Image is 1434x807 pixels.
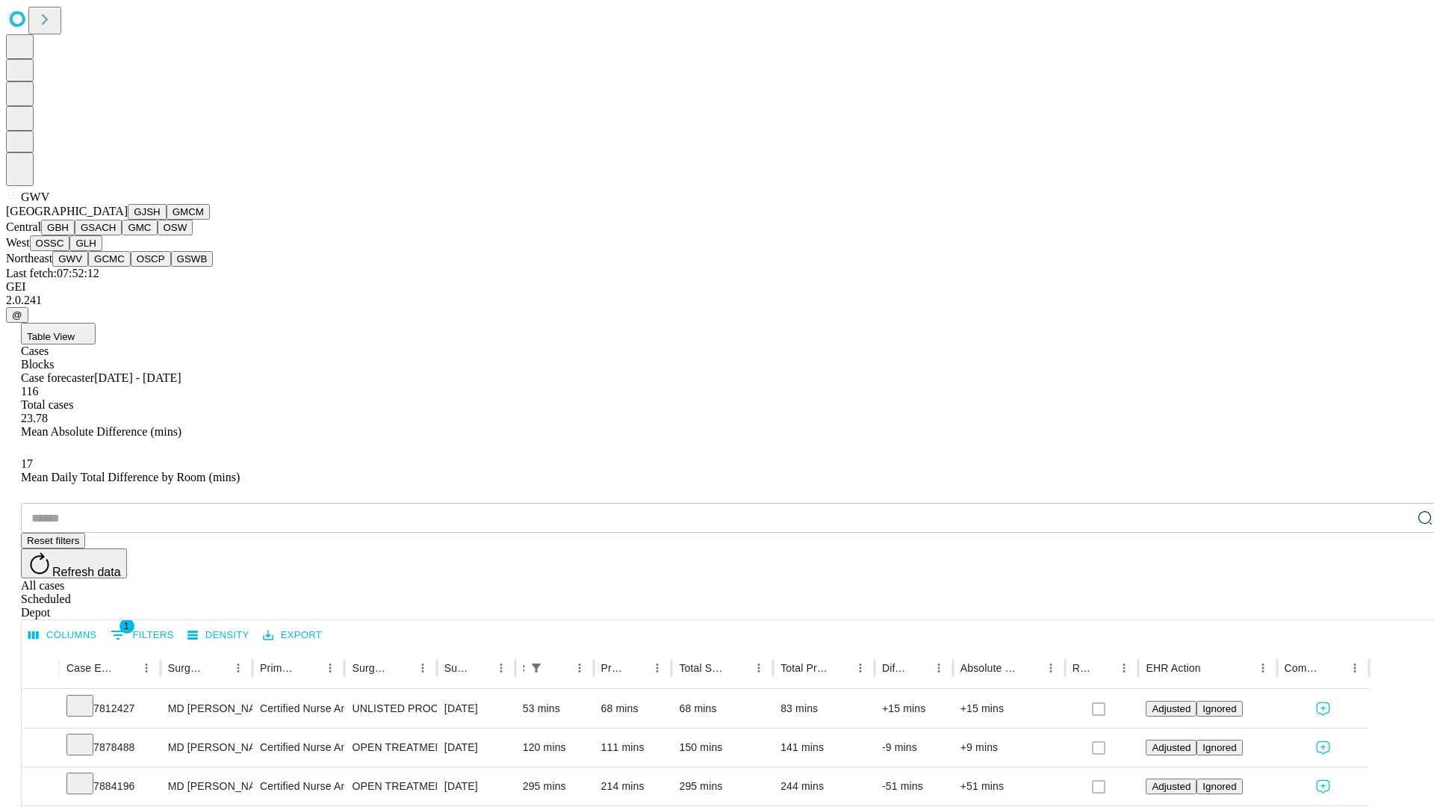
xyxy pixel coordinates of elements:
[6,236,30,249] span: West
[131,251,171,267] button: OSCP
[1040,658,1061,678] button: Menu
[850,658,871,678] button: Menu
[780,690,867,728] div: 83 mins
[601,662,625,674] div: Predicted In Room Duration
[128,204,167,220] button: GJSH
[136,658,157,678] button: Menu
[29,696,52,723] button: Expand
[1202,781,1236,792] span: Ignored
[444,690,508,728] div: [DATE]
[1202,742,1236,753] span: Ignored
[1146,740,1196,755] button: Adjusted
[526,658,547,678] div: 1 active filter
[352,662,389,674] div: Surgery Name
[1196,740,1242,755] button: Ignored
[1152,742,1191,753] span: Adjusted
[6,280,1428,294] div: GEI
[207,658,228,678] button: Sort
[66,729,153,767] div: 7878488
[21,191,49,203] span: GWV
[6,294,1428,307] div: 2.0.241
[184,624,253,647] button: Density
[27,535,79,546] span: Reset filters
[69,235,102,251] button: GLH
[626,658,647,678] button: Sort
[960,662,1018,674] div: Absolute Difference
[94,371,181,384] span: [DATE] - [DATE]
[115,658,136,678] button: Sort
[1093,658,1114,678] button: Sort
[1196,779,1242,794] button: Ignored
[260,729,337,767] div: Certified Nurse Anesthetist
[167,204,210,220] button: GMCM
[444,729,508,767] div: [DATE]
[260,690,337,728] div: Certified Nurse Anesthetist
[66,767,153,806] div: 7884196
[6,307,28,323] button: @
[523,767,586,806] div: 295 mins
[1285,662,1322,674] div: Comments
[1253,658,1273,678] button: Menu
[523,662,524,674] div: Scheduled In Room Duration
[960,729,1058,767] div: +9 mins
[12,309,22,321] span: @
[601,729,665,767] div: 111 mins
[1323,658,1344,678] button: Sort
[6,220,41,233] span: Central
[1146,701,1196,717] button: Adjusted
[171,251,214,267] button: GSWB
[168,690,245,728] div: MD [PERSON_NAME] [PERSON_NAME] Md
[88,251,131,267] button: GCMC
[21,398,73,411] span: Total cases
[491,658,512,678] button: Menu
[228,658,249,678] button: Menu
[601,767,665,806] div: 214 mins
[299,658,320,678] button: Sort
[1019,658,1040,678] button: Sort
[647,658,668,678] button: Menu
[6,252,52,265] span: Northeast
[780,662,828,674] div: Total Predicted Duration
[21,548,127,578] button: Refresh data
[1202,703,1236,714] span: Ignored
[444,662,468,674] div: Surgery Date
[829,658,850,678] button: Sort
[352,767,429,806] div: OPEN TREATMENT [MEDICAL_DATA] WITH PLATE
[66,662,114,674] div: Case Epic Id
[21,425,181,438] span: Mean Absolute Difference (mins)
[679,690,766,728] div: 68 mins
[21,457,33,470] span: 17
[158,220,193,235] button: OSW
[526,658,547,678] button: Show filters
[21,412,48,424] span: 23.78
[601,690,665,728] div: 68 mins
[780,767,867,806] div: 244 mins
[168,729,245,767] div: MD [PERSON_NAME] [PERSON_NAME] Md
[320,658,341,678] button: Menu
[882,690,946,728] div: +15 mins
[548,658,569,678] button: Sort
[444,767,508,806] div: [DATE]
[122,220,157,235] button: GMC
[119,619,134,634] span: 1
[6,267,99,279] span: Last fetch: 07:52:12
[1114,658,1135,678] button: Menu
[960,767,1058,806] div: +51 mins
[1073,662,1092,674] div: Resolved in EHR
[352,729,429,767] div: OPEN TREATMENT DISTAL [MEDICAL_DATA] FRACTURE
[1146,779,1196,794] button: Adjusted
[882,662,906,674] div: Difference
[907,658,928,678] button: Sort
[107,623,178,647] button: Show filters
[679,729,766,767] div: 150 mins
[66,690,153,728] div: 7812427
[21,371,94,384] span: Case forecaster
[75,220,122,235] button: GSACH
[259,624,326,647] button: Export
[1196,701,1242,717] button: Ignored
[25,624,101,647] button: Select columns
[52,251,88,267] button: GWV
[30,235,70,251] button: OSSC
[470,658,491,678] button: Sort
[260,662,297,674] div: Primary Service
